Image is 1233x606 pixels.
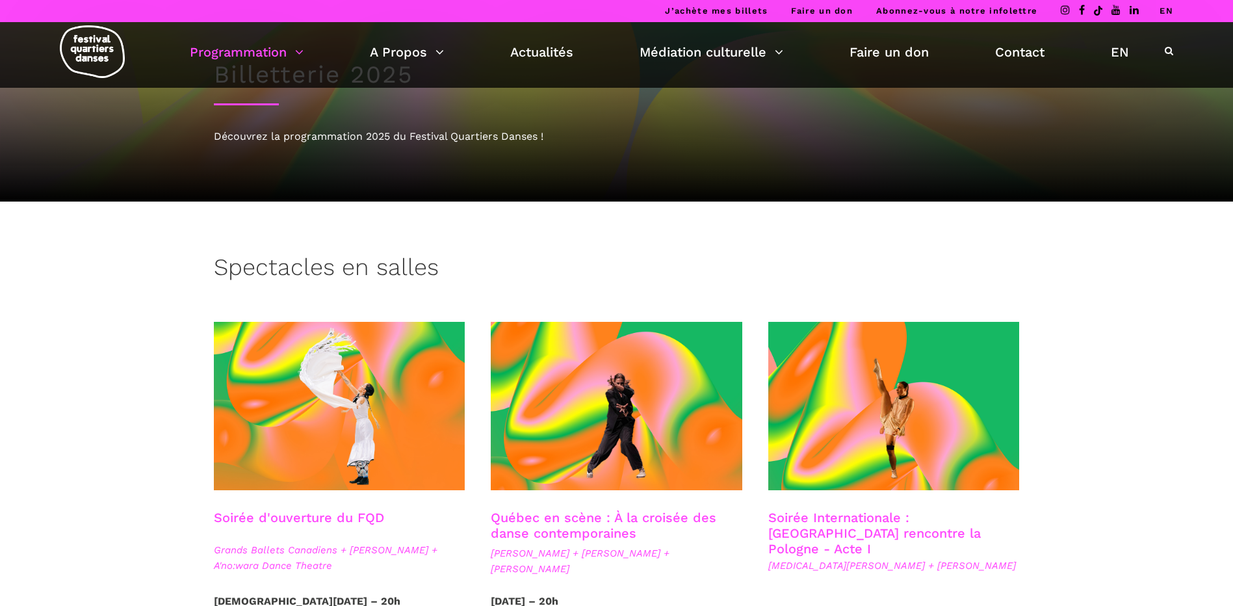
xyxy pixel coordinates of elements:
[214,254,439,286] h3: Spectacles en salles
[491,510,716,541] a: Québec en scène : À la croisée des danse contemporaines
[1111,41,1129,63] a: EN
[876,6,1037,16] a: Abonnez-vous à notre infolettre
[214,128,1020,145] div: Découvrez la programmation 2025 du Festival Quartiers Danses !
[190,41,304,63] a: Programmation
[640,41,783,63] a: Médiation culturelle
[768,510,981,557] a: Soirée Internationale : [GEOGRAPHIC_DATA] rencontre la Pologne - Acte I
[768,558,1020,573] span: [MEDICAL_DATA][PERSON_NAME] + [PERSON_NAME]
[850,41,929,63] a: Faire un don
[995,41,1045,63] a: Contact
[214,510,384,525] a: Soirée d'ouverture du FQD
[370,41,444,63] a: A Propos
[60,25,125,78] img: logo-fqd-med
[665,6,768,16] a: J’achète mes billets
[791,6,853,16] a: Faire un don
[1160,6,1173,16] a: EN
[510,41,573,63] a: Actualités
[214,542,465,573] span: Grands Ballets Canadiens + [PERSON_NAME] + A'no:wara Dance Theatre
[491,546,742,577] span: [PERSON_NAME] + [PERSON_NAME] + [PERSON_NAME]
